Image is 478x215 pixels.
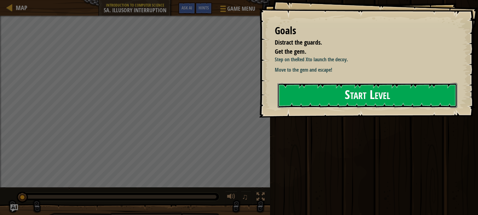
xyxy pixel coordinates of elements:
button: Game Menu [215,3,259,17]
li: Distract the guards. [267,38,454,47]
button: ♫ [241,191,251,204]
button: Adjust volume [225,191,238,204]
span: Hints [199,5,209,11]
button: Toggle fullscreen [254,191,267,204]
p: Step on the to launch the decoy. [275,56,456,63]
span: Map [16,3,27,12]
span: Get the gem. [275,47,306,56]
p: Move to the gem and escape! [275,66,456,74]
span: Ask AI [181,5,192,11]
li: Get the gem. [267,47,454,56]
strong: Red X [297,56,308,63]
button: Ask AI [10,204,18,212]
a: Map [13,3,27,12]
button: Ask AI [178,3,195,14]
button: Start Level [278,83,457,108]
div: Goals [275,24,456,38]
span: Game Menu [227,5,255,13]
span: ♫ [242,192,248,201]
span: Distract the guards. [275,38,322,47]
